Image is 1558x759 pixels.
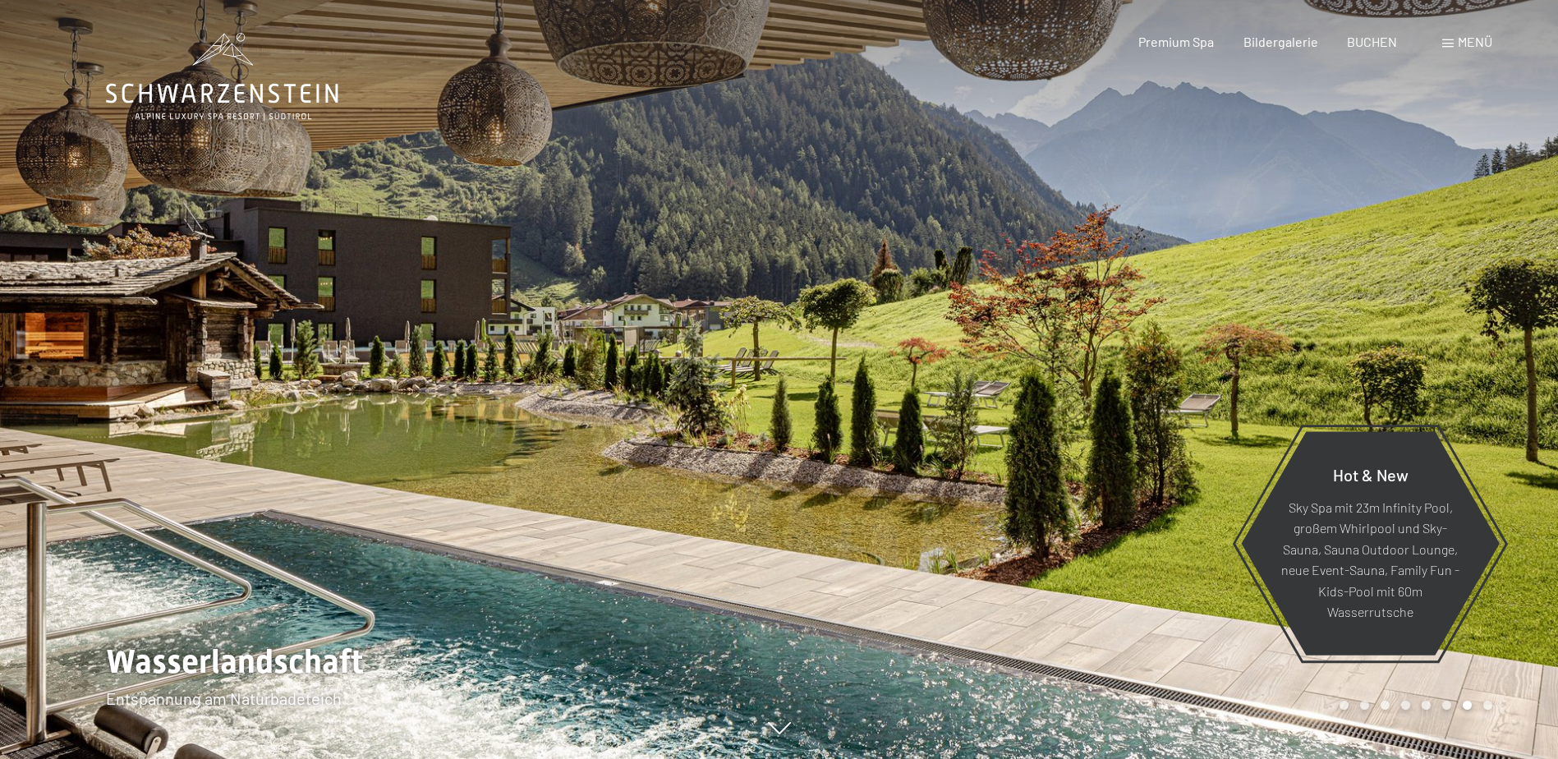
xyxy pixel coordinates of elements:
div: Carousel Page 4 [1401,701,1410,710]
div: Carousel Page 8 [1483,701,1492,710]
div: Carousel Page 5 [1422,701,1431,710]
p: Sky Spa mit 23m Infinity Pool, großem Whirlpool und Sky-Sauna, Sauna Outdoor Lounge, neue Event-S... [1281,496,1459,623]
a: Bildergalerie [1243,34,1318,49]
div: Carousel Page 6 [1442,701,1451,710]
a: Premium Spa [1138,34,1214,49]
div: Carousel Pagination [1334,701,1492,710]
span: Menü [1458,34,1492,49]
div: Carousel Page 7 (Current Slide) [1463,701,1472,710]
div: Carousel Page 2 [1360,701,1369,710]
div: Carousel Page 3 [1381,701,1390,710]
a: Hot & New Sky Spa mit 23m Infinity Pool, großem Whirlpool und Sky-Sauna, Sauna Outdoor Lounge, ne... [1240,430,1501,656]
div: Carousel Page 1 [1340,701,1349,710]
a: BUCHEN [1347,34,1397,49]
span: Hot & New [1333,464,1409,484]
